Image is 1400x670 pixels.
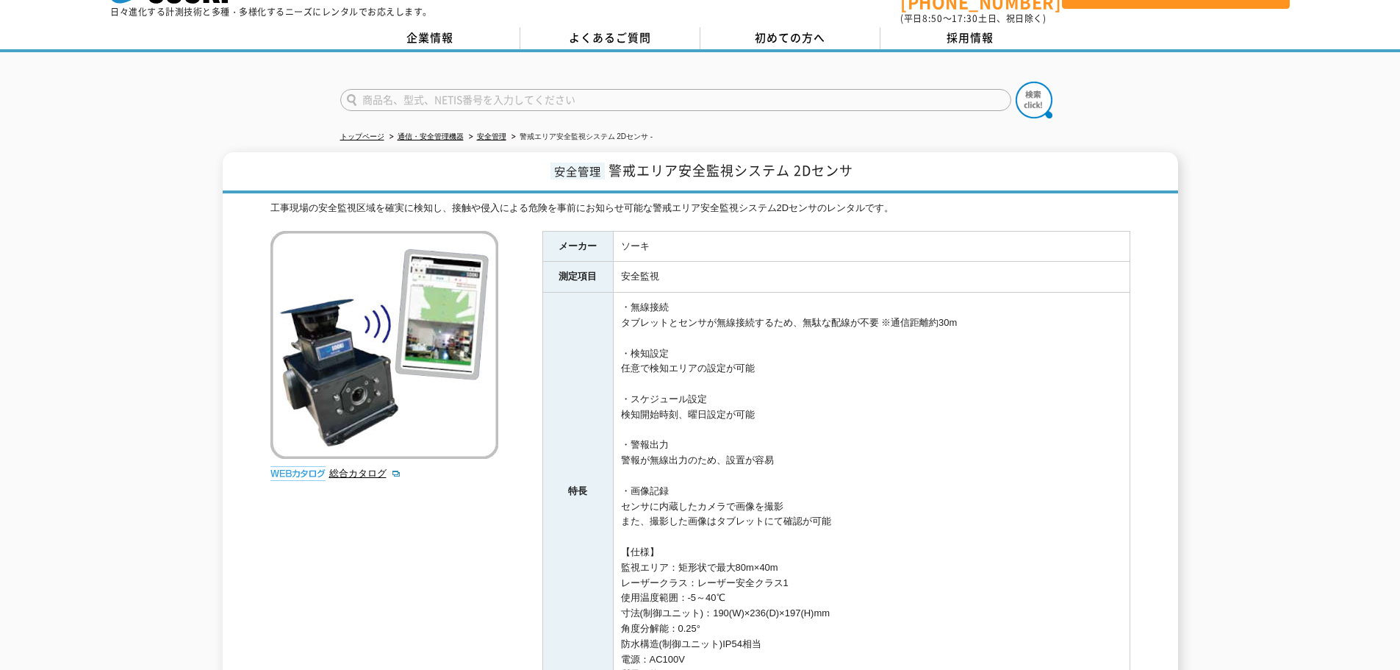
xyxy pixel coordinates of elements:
[900,12,1046,25] span: (平日 ～ 土日、祝日除く)
[922,12,943,25] span: 8:50
[613,262,1130,293] td: 安全監視
[398,132,464,140] a: 通信・安全管理機器
[609,160,853,180] span: 警戒エリア安全監視システム 2Dセンサ
[520,27,700,49] a: よくあるご質問
[880,27,1060,49] a: 採用情報
[270,201,1130,216] div: 工事現場の安全監視区域を確実に検知し、接触や侵入による危険を事前にお知らせ可能な警戒エリア安全監視システム2Dセンサのレンタルです。
[270,231,498,459] img: 警戒エリア安全監視システム 2Dセンサ -
[329,468,401,479] a: 総合カタログ
[550,163,605,179] span: 安全管理
[477,132,506,140] a: 安全管理
[952,12,978,25] span: 17:30
[755,29,825,46] span: 初めての方へ
[340,27,520,49] a: 企業情報
[700,27,880,49] a: 初めての方へ
[542,262,613,293] th: 測定項目
[613,231,1130,262] td: ソーキ
[340,132,384,140] a: トップページ
[270,466,326,481] img: webカタログ
[110,7,432,16] p: 日々進化する計測技術と多種・多様化するニーズにレンタルでお応えします。
[340,89,1011,111] input: 商品名、型式、NETIS番号を入力してください
[1016,82,1052,118] img: btn_search.png
[509,129,653,145] li: 警戒エリア安全監視システム 2Dセンサ -
[542,231,613,262] th: メーカー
